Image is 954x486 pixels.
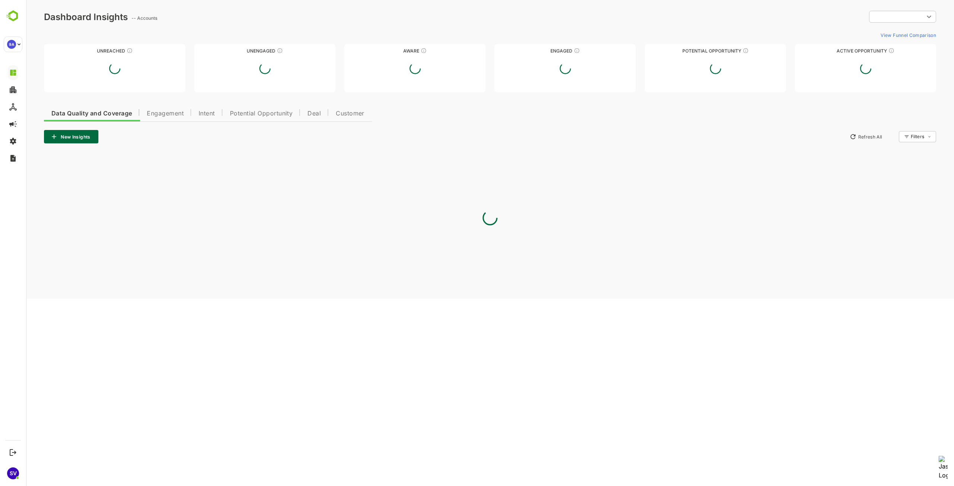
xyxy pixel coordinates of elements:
div: 9A [7,40,16,49]
div: These accounts have not shown enough engagement and need nurturing [251,48,257,54]
div: These accounts have not been engaged with for a defined time period [101,48,107,54]
ag: -- Accounts [105,15,133,21]
div: Dashboard Insights [18,12,102,22]
span: Data Quality and Coverage [25,111,106,117]
div: Engaged [468,48,610,54]
span: Intent [173,111,189,117]
div: Filters [884,130,910,143]
div: These accounts have open opportunities which might be at any of the Sales Stages [862,48,868,54]
div: Potential Opportunity [619,48,760,54]
button: View Funnel Comparison [852,29,910,41]
div: These accounts are warm, further nurturing would qualify them to MQAs [548,48,554,54]
span: Potential Opportunity [204,111,267,117]
img: BambooboxLogoMark.f1c84d78b4c51b1a7b5f700c9845e183.svg [4,9,23,23]
div: These accounts have just entered the buying cycle and need further nurturing [395,48,401,54]
div: Unreached [18,48,159,54]
div: Active Opportunity [769,48,910,54]
span: Deal [281,111,295,117]
div: These accounts are MQAs and can be passed on to Inside Sales [717,48,723,54]
div: Unengaged [168,48,309,54]
button: Refresh All [820,131,859,143]
div: SV [7,467,19,479]
div: Aware [318,48,459,54]
span: Customer [310,111,338,117]
div: Filters [885,134,898,139]
button: Logout [8,447,18,457]
button: New Insights [18,130,72,143]
div: ​ [843,10,910,23]
span: Engagement [121,111,158,117]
